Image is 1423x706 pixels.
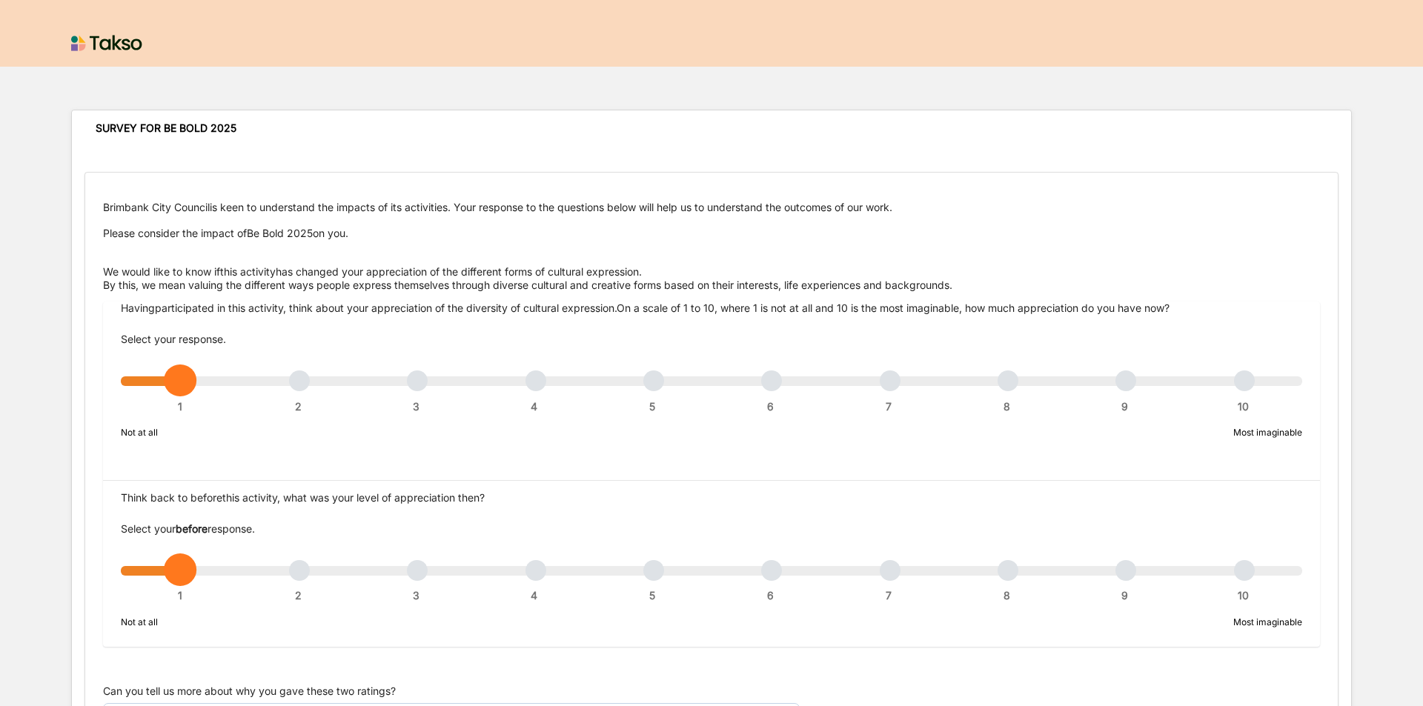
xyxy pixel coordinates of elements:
[220,265,276,278] span: this activity
[155,302,283,314] span: participated in this activity
[121,616,158,629] label: Not at all
[413,589,419,602] span: 3
[531,589,537,602] span: 4
[413,400,419,413] span: 3
[103,201,1320,266] div: is keen to understand the impacts of its activities. Your response to the questions below will he...
[1004,400,1010,413] span: 8
[531,400,537,413] span: 4
[222,491,277,504] span: this activity
[103,685,396,698] label: Can you tell us more about why you gave these two ratings?
[649,400,655,413] span: 5
[121,333,226,346] label: Select your response.
[103,201,210,213] span: Brimbank City Council
[121,522,255,536] label: Select your response.
[1004,589,1010,602] span: 8
[1233,616,1302,629] label: Most imaginable
[178,400,182,413] span: 1
[295,589,302,602] span: 2
[121,302,1302,315] div: Having , think about your appreciation of the diversity of cultural expression.On a scale of 1 to...
[767,400,774,413] span: 6
[1238,400,1249,413] span: 10
[247,227,313,239] span: Be Bold 2025
[121,426,158,439] label: Not at all
[767,589,774,602] span: 6
[1233,426,1302,439] label: Most imaginable
[178,589,182,602] span: 1
[886,400,892,413] span: 7
[121,491,1302,504] div: Think back to before , what was your level of appreciation then?
[96,121,236,135] div: SURVEY FOR BE BOLD 2025
[71,28,143,58] img: TaksoLogo
[103,265,1320,291] div: We would like to know if has changed your appreciation of the different forms of cultural express...
[1121,589,1128,602] span: 9
[295,400,302,413] span: 2
[1238,589,1249,602] span: 10
[886,589,892,602] span: 7
[176,522,208,535] strong: before
[1121,400,1128,413] span: 9
[649,589,655,602] span: 5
